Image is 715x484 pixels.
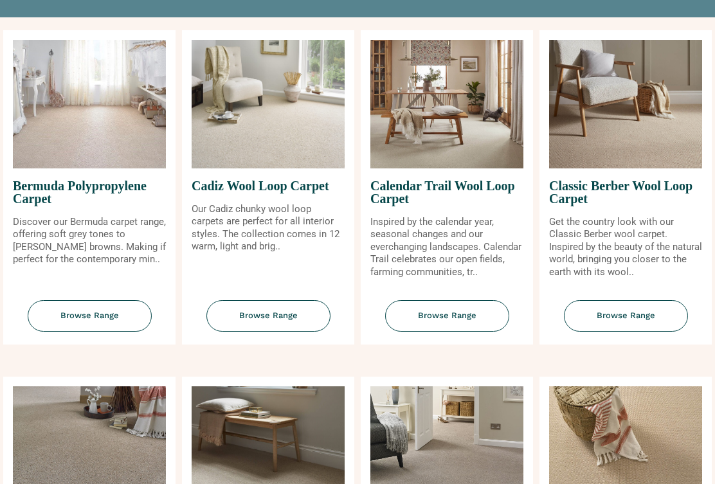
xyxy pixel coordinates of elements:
[549,40,702,169] img: Classic Berber Wool Loop Carpet
[206,301,330,332] span: Browse Range
[385,301,509,332] span: Browse Range
[3,301,176,345] a: Browse Range
[370,40,523,169] img: Calendar Trail Wool Loop Carpet
[28,301,152,332] span: Browse Range
[13,169,166,217] span: Bermuda Polypropylene Carpet
[192,204,345,254] p: Our Cadiz chunky wool loop carpets are perfect for all interior styles. The collection comes in 1...
[182,301,354,345] a: Browse Range
[192,169,345,204] span: Cadiz Wool Loop Carpet
[192,40,345,169] img: Cadiz Wool Loop Carpet
[549,217,702,280] p: Get the country look with our Classic Berber wool carpet. Inspired by the beauty of the natural w...
[549,169,702,217] span: Classic Berber Wool Loop Carpet
[539,301,712,345] a: Browse Range
[361,301,533,345] a: Browse Range
[564,301,688,332] span: Browse Range
[370,169,523,217] span: Calendar Trail Wool Loop Carpet
[13,217,166,267] p: Discover our Bermuda carpet range, offering soft grey tones to [PERSON_NAME] browns. Making if pe...
[370,217,523,280] p: Inspired by the calendar year, seasonal changes and our everchanging landscapes. Calendar Trail c...
[13,40,166,169] img: Bermuda Polypropylene Carpet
